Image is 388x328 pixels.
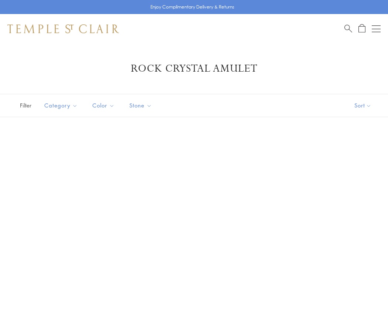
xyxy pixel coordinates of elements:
[124,97,157,114] button: Stone
[87,97,120,114] button: Color
[358,24,365,33] a: Open Shopping Bag
[39,97,83,114] button: Category
[7,24,119,33] img: Temple St. Clair
[344,24,352,33] a: Search
[18,62,370,75] h1: Rock Crystal Amulet
[150,3,234,11] p: Enjoy Complimentary Delivery & Returns
[338,94,388,117] button: Show sort by
[126,101,157,110] span: Stone
[89,101,120,110] span: Color
[41,101,83,110] span: Category
[372,24,381,33] button: Open navigation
